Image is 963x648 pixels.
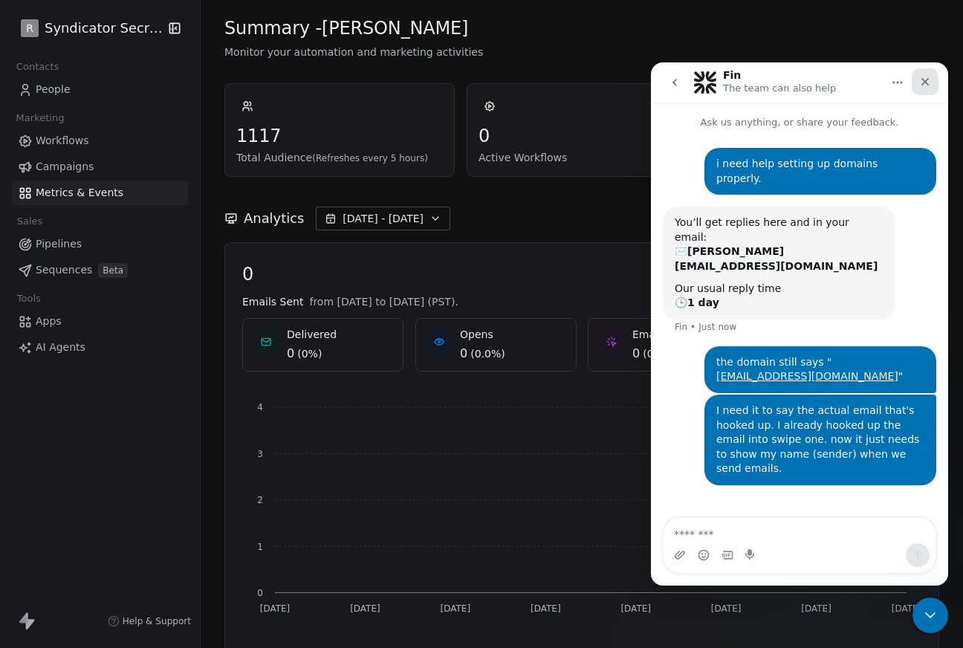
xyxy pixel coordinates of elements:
[244,209,304,228] span: Analytics
[36,185,123,201] span: Metrics & Events
[309,294,458,309] span: from [DATE] to [DATE] (PST).
[479,150,685,165] span: Active Workflows
[36,262,92,278] span: Sequences
[801,603,831,614] tspan: [DATE]
[312,153,428,163] span: (Refreshes every 5 hours)
[36,159,94,175] span: Campaigns
[242,263,921,285] span: 0
[287,327,337,342] span: Delivered
[260,603,291,614] tspan: [DATE]
[236,125,443,147] span: 1117
[441,603,471,614] tspan: [DATE]
[711,603,742,614] tspan: [DATE]
[12,232,188,256] a: Pipelines
[108,615,191,627] a: Help & Support
[257,495,263,505] tspan: 2
[36,82,71,97] span: People
[12,309,188,334] a: Apps
[123,615,191,627] span: Help & Support
[632,345,640,363] span: 0
[460,327,505,342] span: Opens
[257,449,263,459] tspan: 3
[257,588,263,598] tspan: 0
[257,542,263,552] tspan: 1
[632,327,695,342] span: Email Clicks
[36,133,89,149] span: Workflows
[98,263,128,278] span: Beta
[892,603,922,614] tspan: [DATE]
[643,346,678,361] span: ( 0.0% )
[10,288,47,310] span: Tools
[531,603,561,614] tspan: [DATE]
[45,19,163,38] span: Syndicator Secrets
[316,207,450,230] button: [DATE] - [DATE]
[242,294,303,309] span: Emails Sent
[10,107,71,129] span: Marketing
[36,236,82,252] span: Pipelines
[12,181,188,205] a: Metrics & Events
[912,597,948,633] iframe: Intercom live chat
[10,56,65,78] span: Contacts
[12,77,188,102] a: People
[236,150,443,165] span: Total Audience
[257,402,263,412] tspan: 4
[18,16,158,41] button: RSyndicator Secrets
[224,17,468,39] span: Summary - [PERSON_NAME]
[651,62,948,586] iframe: Intercom live chat
[36,314,62,329] span: Apps
[620,603,651,614] tspan: [DATE]
[287,345,294,363] span: 0
[12,258,188,282] a: SequencesBeta
[10,210,49,233] span: Sales
[350,603,380,614] tspan: [DATE]
[224,45,939,59] span: Monitor your automation and marketing activities
[479,125,685,147] span: 0
[12,335,188,360] a: AI Agents
[12,129,188,153] a: Workflows
[12,155,188,179] a: Campaigns
[297,346,322,361] span: ( 0% )
[343,211,424,226] span: [DATE] - [DATE]
[36,340,85,355] span: AI Agents
[460,345,467,363] span: 0
[470,346,505,361] span: ( 0.0% )
[26,21,33,36] span: R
